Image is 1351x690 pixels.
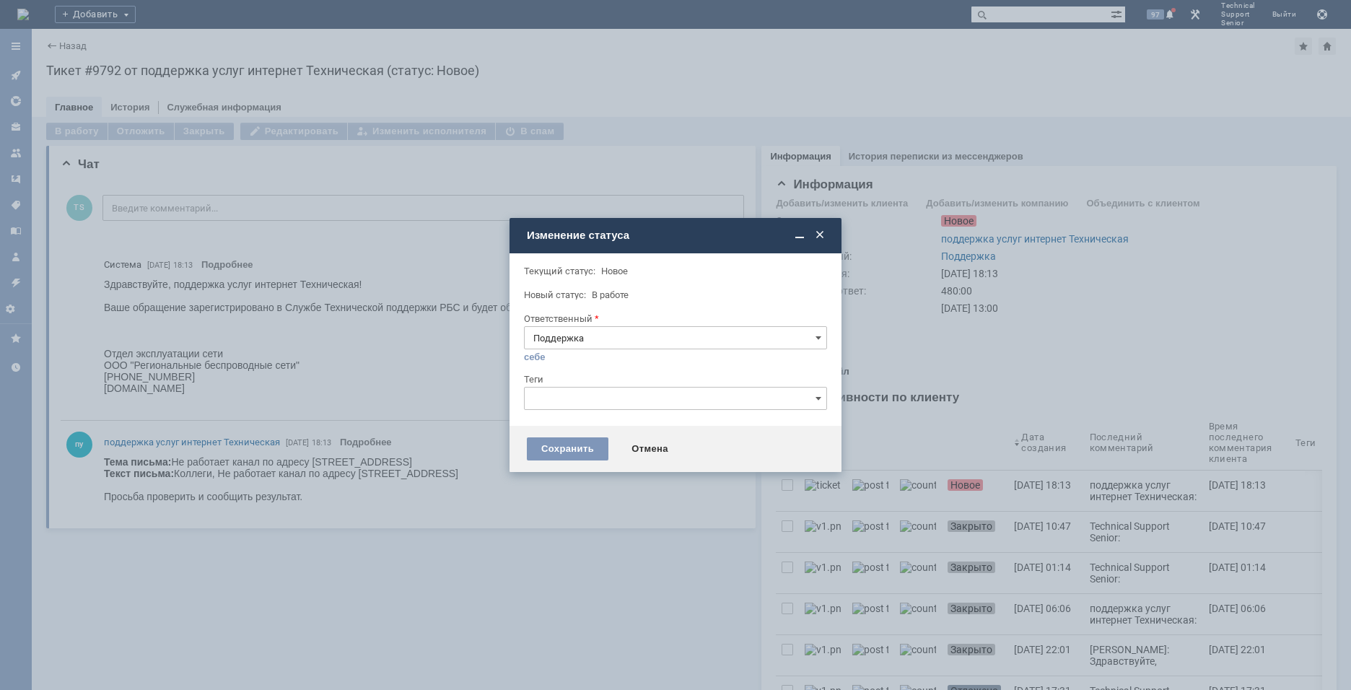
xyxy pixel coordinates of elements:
[792,228,807,243] span: Свернуть (Ctrl + M)
[524,289,586,300] label: Новый статус:
[524,314,824,323] div: Ответственный
[524,351,546,363] a: себе
[524,266,595,276] label: Текущий статус:
[527,229,827,242] div: Изменение статуса
[813,228,827,243] span: Закрыть
[601,266,628,276] span: Новое
[524,375,824,384] div: Теги
[592,289,629,300] span: В работе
